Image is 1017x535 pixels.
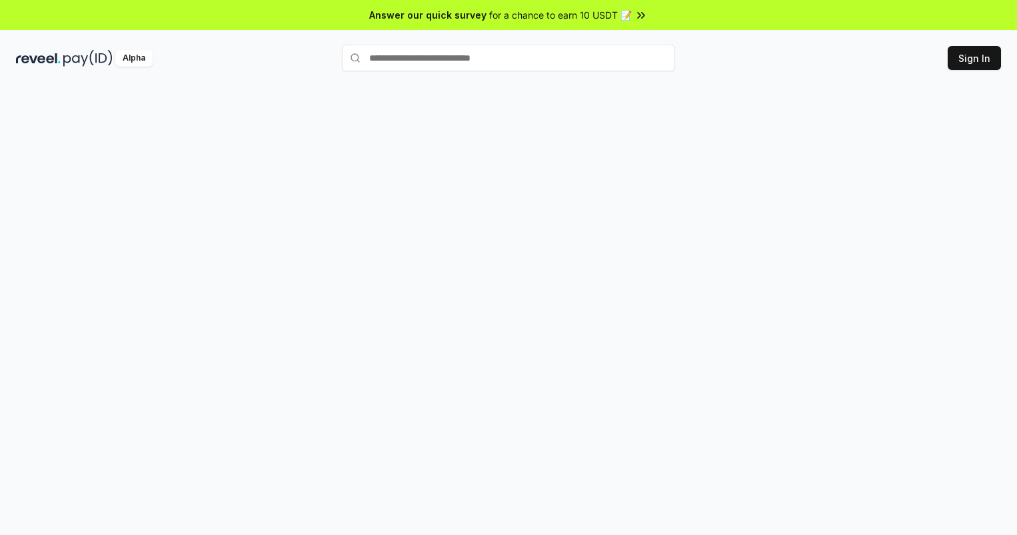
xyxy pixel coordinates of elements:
span: Answer our quick survey [369,8,487,22]
button: Sign In [948,46,1001,70]
span: for a chance to earn 10 USDT 📝 [489,8,632,22]
img: pay_id [63,50,113,67]
div: Alpha [115,50,153,67]
img: reveel_dark [16,50,61,67]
